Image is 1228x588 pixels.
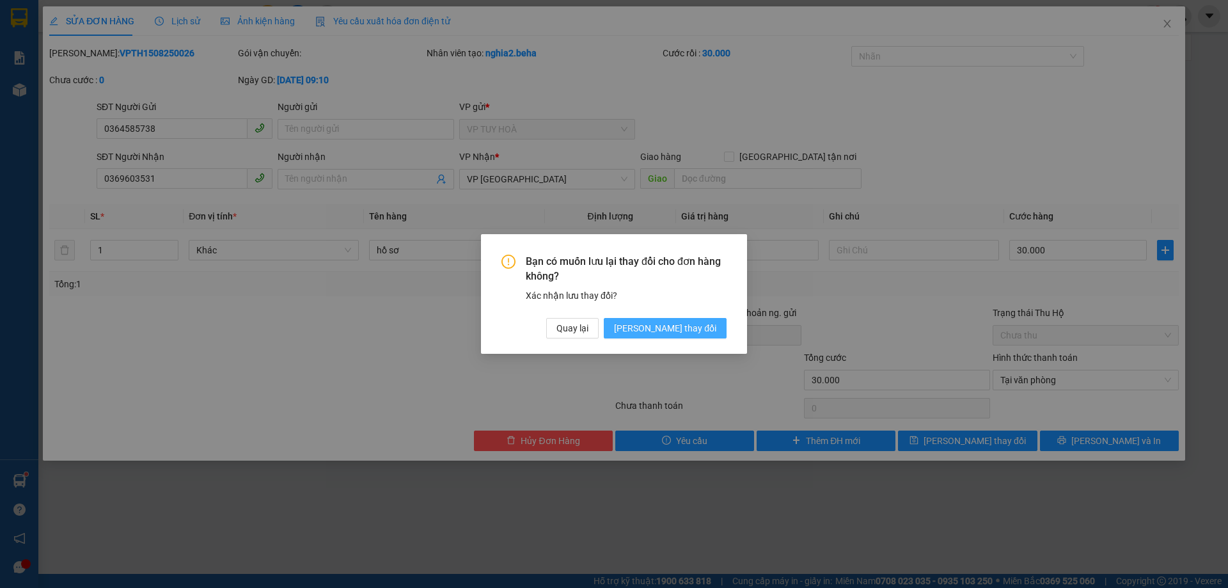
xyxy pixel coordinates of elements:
span: [PERSON_NAME] thay đổi [614,321,716,335]
div: Xác nhận lưu thay đổi? [526,289,727,303]
button: [PERSON_NAME] thay đổi [604,318,727,338]
span: Bạn có muốn lưu lại thay đổi cho đơn hàng không? [526,255,727,283]
button: Quay lại [546,318,599,338]
span: Quay lại [556,321,588,335]
span: exclamation-circle [501,255,516,269]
